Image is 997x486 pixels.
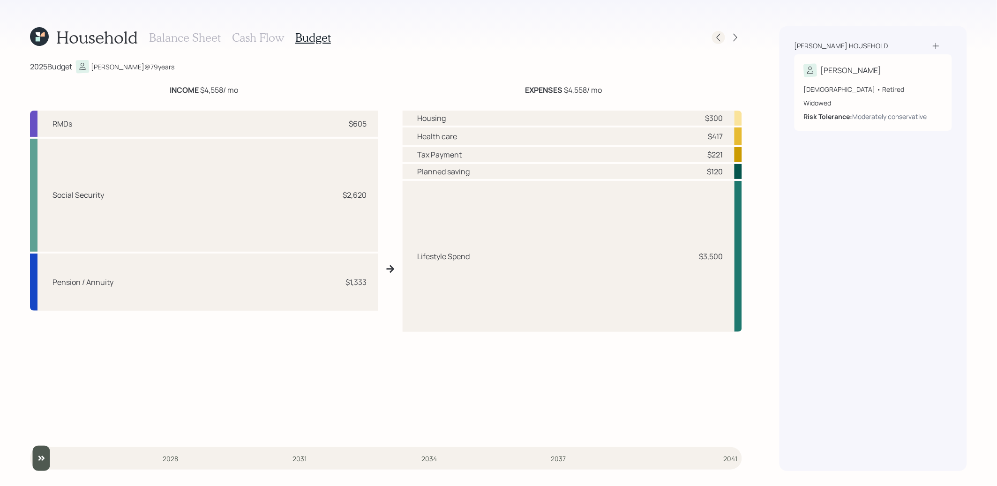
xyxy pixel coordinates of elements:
[418,251,470,262] div: Lifestyle Spend
[804,98,943,108] div: Widowed
[30,61,72,72] div: 2025 Budget
[91,62,174,72] div: [PERSON_NAME] @ 79 years
[525,84,602,96] div: $4,558 / mo
[170,84,238,96] div: $4,558 / mo
[708,131,723,142] div: $417
[699,251,723,262] div: $3,500
[804,112,853,121] b: Risk Tolerance:
[149,31,221,45] h3: Balance Sheet
[418,149,462,160] div: Tax Payment
[708,149,723,160] div: $221
[795,41,888,51] div: [PERSON_NAME] household
[52,277,113,288] div: Pension / Annuity
[418,112,446,124] div: Housing
[232,31,284,45] h3: Cash Flow
[853,112,927,121] div: Moderately conservative
[349,118,367,129] div: $605
[52,118,72,129] div: RMDs
[525,85,563,95] b: EXPENSES
[52,189,104,201] div: Social Security
[804,84,943,94] div: [DEMOGRAPHIC_DATA] • Retired
[418,166,470,177] div: Planned saving
[705,112,723,124] div: $300
[821,65,882,76] div: [PERSON_NAME]
[295,31,331,45] h3: Budget
[56,27,138,47] h1: Household
[343,189,367,201] div: $2,620
[346,277,367,288] div: $1,333
[707,166,723,177] div: $120
[170,85,199,95] b: INCOME
[418,131,457,142] div: Health care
